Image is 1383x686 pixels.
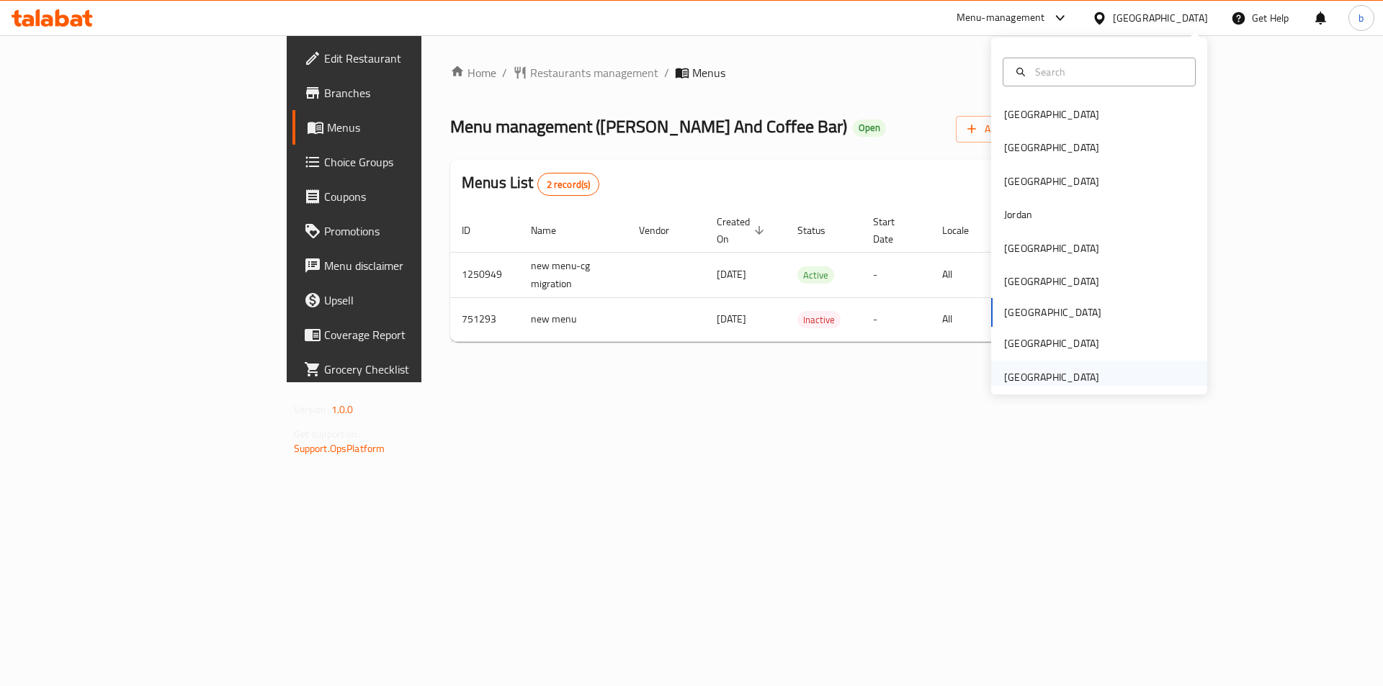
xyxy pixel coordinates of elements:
[292,283,518,317] a: Upsell
[797,312,841,328] span: Inactive
[1004,207,1032,222] div: Jordan
[450,209,1166,342] table: enhanced table
[324,153,506,171] span: Choice Groups
[797,311,841,328] div: Inactive
[324,188,506,205] span: Coupons
[1359,10,1364,26] span: b
[292,179,518,214] a: Coupons
[292,317,518,352] a: Coverage Report
[861,252,931,297] td: -
[1029,64,1186,80] input: Search
[1004,173,1099,189] div: [GEOGRAPHIC_DATA]
[294,425,360,443] span: Get support on:
[873,213,913,248] span: Start Date
[664,64,669,81] li: /
[797,267,834,284] span: Active
[692,64,725,81] span: Menus
[957,9,1045,27] div: Menu-management
[639,222,688,239] span: Vendor
[1113,10,1208,26] div: [GEOGRAPHIC_DATA]
[324,50,506,67] span: Edit Restaurant
[1004,140,1099,155] div: [GEOGRAPHIC_DATA]
[853,119,886,137] div: Open
[717,213,769,248] span: Created On
[292,110,518,145] a: Menus
[292,248,518,283] a: Menu disclaimer
[324,292,506,309] span: Upsell
[853,122,886,134] span: Open
[931,297,1005,341] td: All
[797,222,844,239] span: Status
[531,222,575,239] span: Name
[797,266,834,284] div: Active
[717,265,746,284] span: [DATE]
[1004,274,1099,289] div: [GEOGRAPHIC_DATA]
[537,173,600,196] div: Total records count
[513,64,658,81] a: Restaurants management
[331,400,354,419] span: 1.0.0
[324,326,506,343] span: Coverage Report
[294,400,329,419] span: Version:
[292,352,518,387] a: Grocery Checklist
[530,64,658,81] span: Restaurants management
[324,361,506,378] span: Grocery Checklist
[450,64,1068,81] nav: breadcrumb
[292,76,518,110] a: Branches
[324,222,506,240] span: Promotions
[292,145,518,179] a: Choice Groups
[1004,369,1099,385] div: [GEOGRAPHIC_DATA]
[956,116,1068,143] button: Add New Menu
[1004,240,1099,256] div: [GEOGRAPHIC_DATA]
[462,172,599,196] h2: Menus List
[931,252,1005,297] td: All
[292,41,518,76] a: Edit Restaurant
[294,439,385,458] a: Support.OpsPlatform
[519,297,627,341] td: new menu
[1004,107,1099,122] div: [GEOGRAPHIC_DATA]
[519,252,627,297] td: new menu-cg migration
[967,120,1056,138] span: Add New Menu
[717,310,746,328] span: [DATE]
[462,222,489,239] span: ID
[1004,335,1099,351] div: [GEOGRAPHIC_DATA]
[450,110,847,143] span: Menu management ( [PERSON_NAME] And Coffee Bar )
[292,214,518,248] a: Promotions
[324,257,506,274] span: Menu disclaimer
[538,178,599,191] span: 2 record(s)
[861,297,931,341] td: -
[327,119,506,136] span: Menus
[942,222,988,239] span: Locale
[324,84,506,101] span: Branches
